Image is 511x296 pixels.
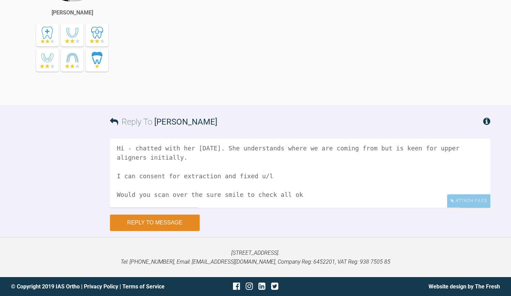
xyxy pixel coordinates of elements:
[447,194,490,208] div: Attach Files
[84,283,118,290] a: Privacy Policy
[429,283,500,290] a: Website design by The Fresh
[154,117,217,127] span: [PERSON_NAME]
[11,282,174,291] div: © Copyright 2019 IAS Ortho | |
[52,8,93,17] div: [PERSON_NAME]
[122,283,165,290] a: Terms of Service
[110,214,200,231] button: Reply to Message
[11,249,500,266] p: [STREET_ADDRESS]. Tel: [PHONE_NUMBER], Email: [EMAIL_ADDRESS][DOMAIN_NAME], Company Reg: 6452201,...
[110,115,217,128] h3: Reply To
[110,139,490,208] textarea: Hi - chatted with her [DATE]. She understands where we are coming from but is keen for upper alig...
